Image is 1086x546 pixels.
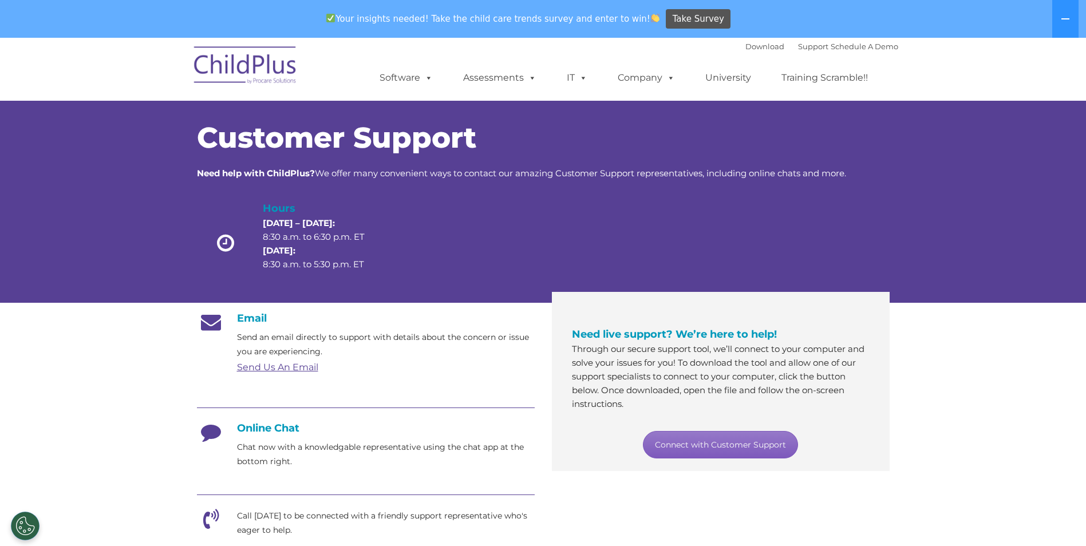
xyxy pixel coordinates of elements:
[770,66,879,89] a: Training Scramble!!
[831,42,898,51] a: Schedule A Demo
[452,66,548,89] a: Assessments
[368,66,444,89] a: Software
[263,216,384,271] p: 8:30 a.m. to 6:30 p.m. ET 8:30 a.m. to 5:30 p.m. ET
[745,42,898,51] font: |
[197,168,846,179] span: We offer many convenient ways to contact our amazing Customer Support representatives, including ...
[237,330,535,359] p: Send an email directly to support with details about the concern or issue you are experiencing.
[237,440,535,469] p: Chat now with a knowledgable representative using the chat app at the bottom right.
[322,7,665,30] span: Your insights needed! Take the child care trends survey and enter to win!
[798,42,828,51] a: Support
[237,509,535,537] p: Call [DATE] to be connected with a friendly support representative who's eager to help.
[651,14,660,22] img: 👏
[188,38,303,96] img: ChildPlus by Procare Solutions
[326,14,335,22] img: ✅
[572,328,777,341] span: Need live support? We’re here to help!
[263,200,384,216] h4: Hours
[666,9,730,29] a: Take Survey
[606,66,686,89] a: Company
[673,9,724,29] span: Take Survey
[11,512,40,540] button: Cookies Settings
[263,245,295,256] strong: [DATE]:
[197,168,315,179] strong: Need help with ChildPlus?
[197,312,535,325] h4: Email
[555,66,599,89] a: IT
[694,66,763,89] a: University
[237,362,318,373] a: Send Us An Email
[572,342,870,411] p: Through our secure support tool, we’ll connect to your computer and solve your issues for you! To...
[197,422,535,434] h4: Online Chat
[643,431,798,458] a: Connect with Customer Support
[745,42,784,51] a: Download
[263,217,335,228] strong: [DATE] – [DATE]:
[197,120,476,155] span: Customer Support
